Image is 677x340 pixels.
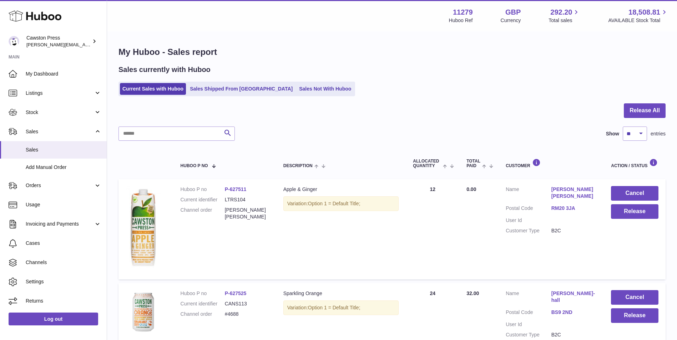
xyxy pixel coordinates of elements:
td: 12 [406,179,459,279]
dd: CANS113 [225,300,269,307]
strong: GBP [505,7,521,17]
a: Sales Shipped From [GEOGRAPHIC_DATA] [187,83,295,95]
a: [PERSON_NAME] [PERSON_NAME] [551,186,597,200]
div: Customer [506,159,597,168]
a: Log out [9,313,98,325]
a: P-627525 [225,290,247,296]
span: Returns [26,298,101,304]
span: Add Manual Order [26,164,101,171]
dd: B2C [551,227,597,234]
a: Current Sales with Huboo [120,83,186,95]
div: Apple & Ginger [283,186,399,193]
dt: Huboo P no [181,186,225,193]
span: Option 1 = Default Title; [308,305,360,310]
span: 32.00 [466,290,479,296]
dt: Customer Type [506,331,551,338]
span: Cases [26,240,101,247]
dt: User Id [506,321,551,328]
button: Release All [624,103,666,118]
span: [PERSON_NAME][EMAIL_ADDRESS][PERSON_NAME][DOMAIN_NAME] [26,42,181,47]
dt: Name [506,290,551,305]
span: Orders [26,182,94,189]
button: Cancel [611,290,658,305]
span: Sales [26,128,94,135]
div: Currency [501,17,521,24]
span: 18,508.81 [628,7,660,17]
dd: B2C [551,331,597,338]
dt: Current identifier [181,196,225,203]
button: Release [611,308,658,323]
dt: Name [506,186,551,201]
a: 292.20 Total sales [549,7,580,24]
span: Total sales [549,17,580,24]
dt: Customer Type [506,227,551,234]
span: Total paid [466,159,480,168]
dt: Huboo P no [181,290,225,297]
button: Cancel [611,186,658,201]
a: RM20 3JA [551,205,597,212]
dt: User Id [506,217,551,224]
a: P-627511 [225,186,247,192]
span: AVAILABLE Stock Total [608,17,668,24]
dd: [PERSON_NAME] [PERSON_NAME] [225,207,269,220]
span: My Dashboard [26,71,101,77]
span: Option 1 = Default Title; [308,201,360,206]
label: Show [606,130,619,137]
dt: Channel order [181,311,225,318]
dt: Postal Code [506,309,551,318]
span: Invoicing and Payments [26,221,94,227]
a: BS9 2ND [551,309,597,316]
button: Release [611,204,658,219]
dd: #4688 [225,311,269,318]
span: 0.00 [466,186,476,192]
dt: Current identifier [181,300,225,307]
span: Listings [26,90,94,97]
span: Sales [26,146,101,153]
dt: Channel order [181,207,225,220]
div: Sparkling Orange [283,290,399,297]
img: thomas.carson@cawstonpress.com [9,36,19,47]
span: Settings [26,278,101,285]
h1: My Huboo - Sales report [118,46,666,58]
dt: Postal Code [506,205,551,213]
img: 112791717167720.png [126,290,161,338]
div: Variation: [283,300,399,315]
span: Usage [26,201,101,208]
div: Action / Status [611,159,658,168]
span: Huboo P no [181,164,208,168]
span: Channels [26,259,101,266]
div: Variation: [283,196,399,211]
span: entries [651,130,666,137]
a: Sales Not With Huboo [297,83,354,95]
span: ALLOCATED Quantity [413,159,441,168]
a: 18,508.81 AVAILABLE Stock Total [608,7,668,24]
div: Huboo Ref [449,17,473,24]
h2: Sales currently with Huboo [118,65,211,74]
span: Description [283,164,313,168]
strong: 11279 [453,7,473,17]
dd: LTRS104 [225,196,269,203]
span: 292.20 [550,7,572,17]
span: Stock [26,109,94,116]
a: [PERSON_NAME]-hall [551,290,597,304]
div: Cawston Press [26,35,91,48]
img: 112791728631765.JPG [126,186,161,271]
